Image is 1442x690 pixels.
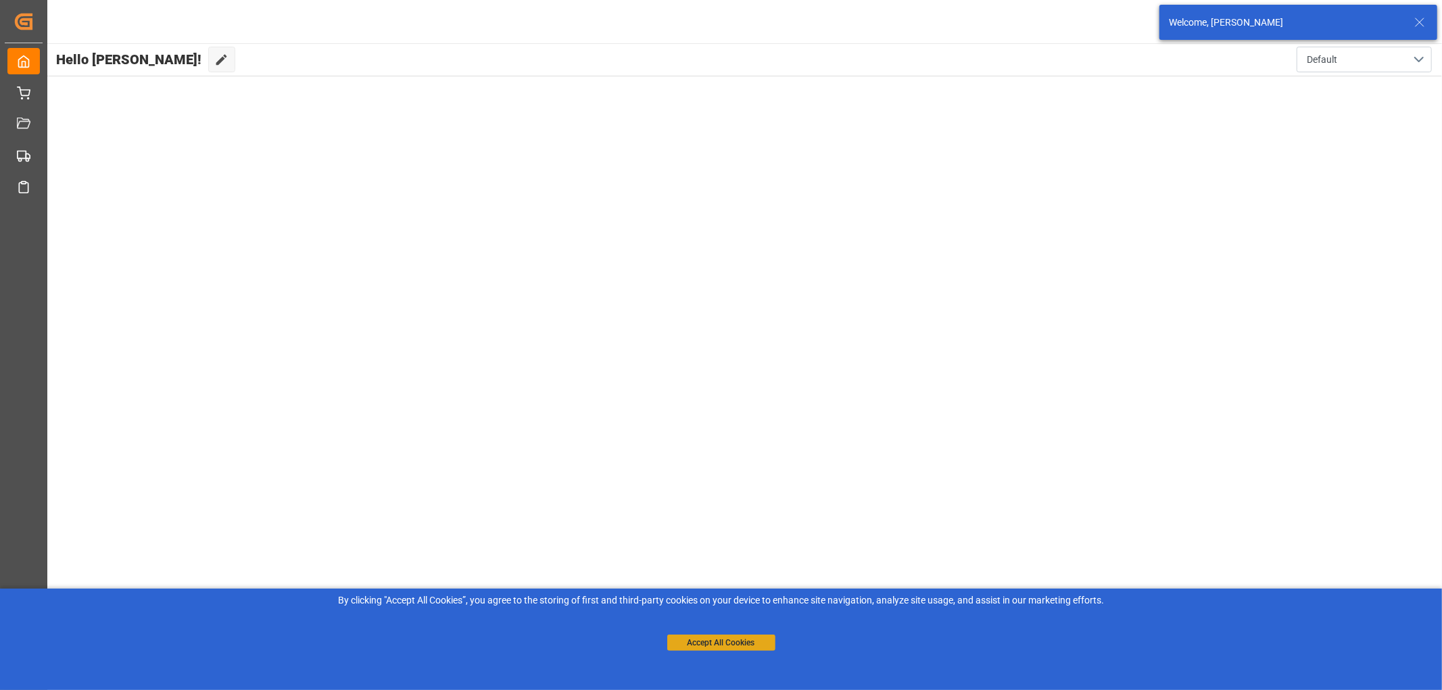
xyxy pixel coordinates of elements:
[667,635,775,651] button: Accept All Cookies
[1307,53,1337,67] span: Default
[1297,47,1432,72] button: open menu
[9,593,1433,608] div: By clicking "Accept All Cookies”, you agree to the storing of first and third-party cookies on yo...
[56,47,201,72] span: Hello [PERSON_NAME]!
[1169,16,1401,30] div: Welcome, [PERSON_NAME]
